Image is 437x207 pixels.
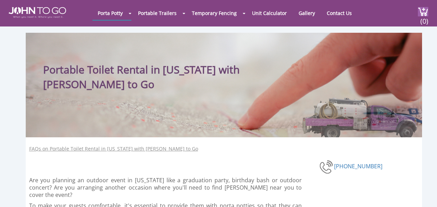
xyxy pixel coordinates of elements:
img: cart a [418,7,428,16]
span: (0) [420,11,429,26]
img: JOHN to go [9,7,66,18]
a: Temporary Fencing [187,6,242,20]
a: [PHONE_NUMBER] [334,162,382,170]
img: Truck [297,95,419,137]
button: Live Chat [409,179,437,207]
a: Portable Trailers [133,6,182,20]
a: Gallery [293,6,320,20]
a: Contact Us [322,6,357,20]
p: Are you planning an outdoor event in [US_STATE] like a graduation party, birthday bash or outdoor... [29,177,302,199]
a: Porta Potty [92,6,128,20]
h1: Portable Toilet Rental in [US_STATE] with [PERSON_NAME] to Go [43,47,267,92]
a: FAQs on Portable Toilet Rental in [US_STATE] with [PERSON_NAME] to Go [29,145,198,152]
a: Unit Calculator [247,6,292,20]
img: phone-number [319,159,334,175]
